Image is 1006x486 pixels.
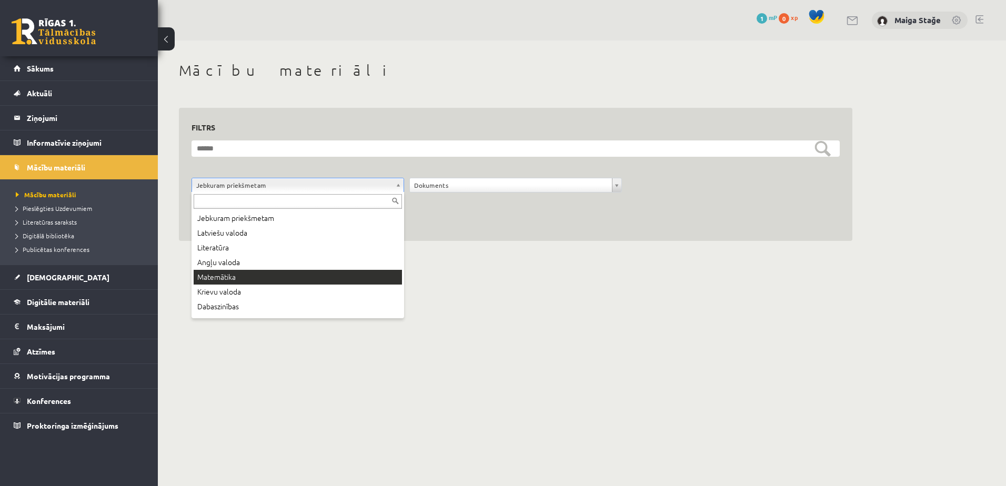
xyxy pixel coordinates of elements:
[194,211,402,226] div: Jebkuram priekšmetam
[194,285,402,299] div: Krievu valoda
[194,226,402,240] div: Latviešu valoda
[194,255,402,270] div: Angļu valoda
[194,270,402,285] div: Matemātika
[194,314,402,329] div: Datorika
[194,240,402,255] div: Literatūra
[194,299,402,314] div: Dabaszinības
